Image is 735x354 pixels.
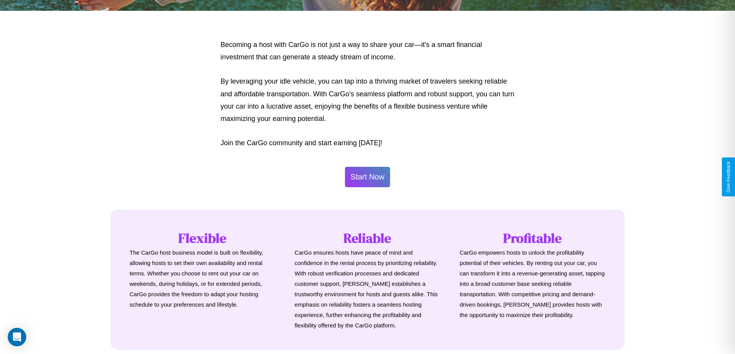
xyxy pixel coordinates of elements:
p: By leveraging your idle vehicle, you can tap into a thriving market of travelers seeking reliable... [221,75,515,125]
h1: Profitable [460,229,605,247]
h1: Reliable [295,229,441,247]
p: Becoming a host with CarGo is not just a way to share your car—it's a smart financial investment ... [221,39,515,64]
p: CarGo ensures hosts have peace of mind and confidence in the rental process by prioritizing relia... [295,247,441,331]
div: Give Feedback [726,161,731,193]
p: The CarGo host business model is built on flexibility, allowing hosts to set their own availabili... [130,247,275,310]
h1: Flexible [130,229,275,247]
button: Start Now [345,167,390,187]
p: Join the CarGo community and start earning [DATE]! [221,137,515,149]
p: CarGo empowers hosts to unlock the profitability potential of their vehicles. By renting out your... [460,247,605,320]
div: Open Intercom Messenger [8,328,26,346]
